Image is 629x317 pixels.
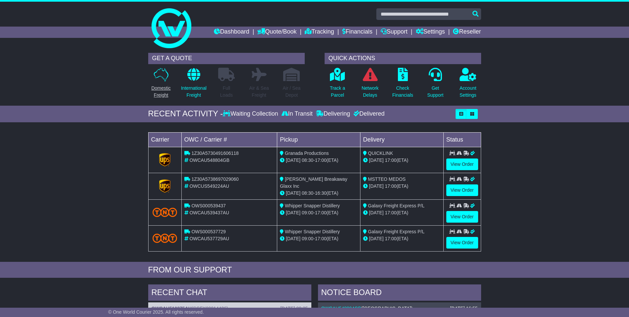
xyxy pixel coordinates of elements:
span: 17:00 [315,158,327,163]
a: AccountSettings [459,67,477,102]
p: Check Financials [392,85,413,99]
a: Financials [342,27,372,38]
a: View Order [446,211,478,223]
a: Dashboard [214,27,249,38]
p: Air / Sea Depot [283,85,301,99]
img: GetCarrierServiceLogo [159,179,170,193]
a: Settings [416,27,445,38]
img: TNT_Domestic.png [153,208,177,217]
td: Pickup [277,132,360,147]
span: [DATE] [369,158,384,163]
a: Quote/Book [257,27,296,38]
p: Air & Sea Freight [249,85,269,99]
span: [DATE] [369,236,384,241]
div: FROM OUR SUPPORT [148,265,481,275]
div: RECENT CHAT [148,284,311,302]
p: Network Delays [361,85,378,99]
a: GetSupport [427,67,444,102]
div: ( ) [321,306,478,311]
div: (ETA) [363,235,441,242]
div: - (ETA) [280,235,357,242]
div: NOTICE BOARD [318,284,481,302]
span: [DATE] [286,190,300,196]
span: OWCUS549224AU [189,183,229,189]
a: CheckFinancials [392,67,413,102]
div: - (ETA) [280,157,357,164]
span: [GEOGRAPHIC_DATA] [363,306,411,311]
a: Support [381,27,408,38]
div: - (ETA) [280,209,357,216]
a: Track aParcel [330,67,346,102]
span: OWS000537729 [191,229,226,234]
div: (ETA) [363,209,441,216]
div: Waiting Collection [223,110,280,118]
span: 09:00 [302,210,313,215]
a: DomesticFreight [151,67,171,102]
div: (ETA) [363,183,441,190]
span: OWS000539437 [191,203,226,208]
a: OWCAU548804GB [321,306,361,311]
span: [DATE] [369,210,384,215]
div: In Transit [280,110,314,118]
span: [DATE] [286,236,300,241]
span: 17:00 [315,236,327,241]
div: ( ) [152,306,308,311]
span: © One World Courier 2025. All rights reserved. [108,309,204,315]
img: GetCarrierServiceLogo [159,153,170,166]
a: Tracking [305,27,334,38]
div: - (ETA) [280,190,357,197]
span: Whipper Snapper Distillery [285,203,340,208]
a: Reseller [453,27,481,38]
a: OWCAU510375AU [152,306,192,311]
span: SGFX00014426 [193,306,226,311]
div: RECENT ACTIVITY - [148,109,223,119]
td: Status [443,132,481,147]
p: Account Settings [460,85,476,99]
p: Full Loads [218,85,235,99]
p: Domestic Freight [151,85,170,99]
a: InternationalFreight [181,67,207,102]
span: 17:00 [315,210,327,215]
a: View Order [446,237,478,249]
img: TNT_Domestic.png [153,234,177,243]
td: OWC / Carrier # [181,132,277,147]
span: Whipper Snapper Distillery [285,229,340,234]
a: View Order [446,158,478,170]
td: Delivery [360,132,443,147]
span: 17:00 [385,210,397,215]
p: Get Support [427,85,443,99]
span: 17:00 [385,158,397,163]
span: Granada Productions [285,151,329,156]
div: (ETA) [363,157,441,164]
div: Delivering [314,110,352,118]
span: [DATE] [286,210,300,215]
span: 08:30 [302,158,313,163]
div: Delivered [352,110,385,118]
span: QUICKLINK [368,151,393,156]
span: Galaxy Freight Express P/L [368,203,424,208]
span: [DATE] [369,183,384,189]
span: OWCAU548804GB [189,158,229,163]
p: Track a Parcel [330,85,345,99]
span: 17:00 [385,183,397,189]
span: 09:00 [302,236,313,241]
span: 17:00 [385,236,397,241]
span: 1Z30A5730491606118 [191,151,238,156]
div: [DATE] 16:55 [450,306,477,311]
span: MSTTEO MEDOS [368,176,406,182]
p: International Freight [181,85,207,99]
a: View Order [446,184,478,196]
span: 1Z30A5738697029060 [191,176,238,182]
span: OWCAU537729AU [189,236,229,241]
span: 16:30 [315,190,327,196]
span: Galaxy Freight Express P/L [368,229,424,234]
a: NetworkDelays [361,67,379,102]
span: OWCAU539437AU [189,210,229,215]
span: 08:30 [302,190,313,196]
div: [DATE] 09:35 [280,306,308,311]
span: [DATE] [286,158,300,163]
div: GET A QUOTE [148,53,305,64]
td: Carrier [148,132,181,147]
div: QUICK ACTIONS [325,53,481,64]
span: [PERSON_NAME] Breakaway Glaxx Inc [280,176,347,189]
